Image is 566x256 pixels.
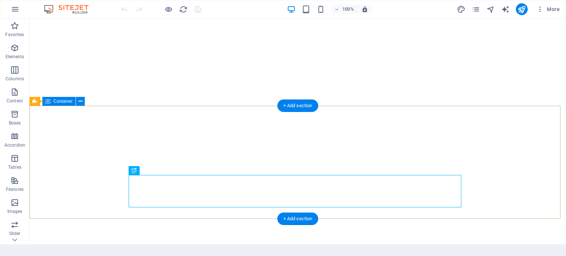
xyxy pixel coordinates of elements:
[42,5,98,14] img: Editor Logo
[164,5,173,14] button: Click here to leave preview mode and continue editing
[537,6,560,13] span: More
[486,5,495,14] button: navigator
[457,5,465,14] i: Design (Ctrl+Alt+Y)
[517,5,526,14] i: Publish
[8,164,21,170] p: Tables
[4,142,25,148] p: Accordion
[486,5,495,14] i: Navigator
[53,99,73,104] span: Container
[6,54,24,60] p: Elements
[534,3,563,15] button: More
[516,3,528,15] button: publish
[7,208,22,214] p: Images
[6,76,24,82] p: Columns
[501,5,510,14] button: text_generator
[361,6,368,13] i: On resize automatically adjust zoom level to fit chosen device.
[472,5,480,14] i: Pages (Ctrl+Alt+S)
[7,98,23,104] p: Content
[9,120,21,126] p: Boxes
[179,5,188,14] button: reload
[342,5,354,14] h6: 100%
[6,186,24,192] p: Features
[472,5,481,14] button: pages
[5,32,24,38] p: Favorites
[277,213,318,225] div: + Add section
[331,5,357,14] button: 100%
[179,5,188,14] i: Reload page
[277,99,318,112] div: + Add section
[501,5,510,14] i: AI Writer
[457,5,466,14] button: design
[9,231,21,236] p: Slider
